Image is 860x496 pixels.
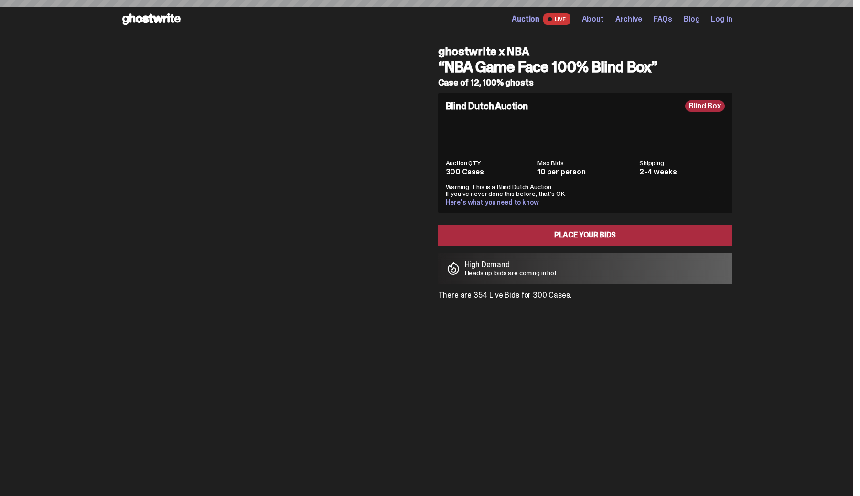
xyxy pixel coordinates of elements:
dd: 300 Cases [446,168,532,176]
span: Auction [512,15,539,23]
a: FAQs [654,15,672,23]
p: High Demand [465,261,557,269]
a: Log in [711,15,732,23]
a: Place your Bids [438,225,732,246]
p: Warning: This is a Blind Dutch Auction. If you’ve never done this before, that’s OK. [446,183,725,197]
h5: Case of 12, 100% ghosts [438,78,732,87]
h3: “NBA Game Face 100% Blind Box” [438,59,732,75]
dt: Auction QTY [446,160,532,166]
dt: Max Bids [537,160,634,166]
dd: 10 per person [537,168,634,176]
div: Blind Box [685,100,725,112]
p: Heads up: bids are coming in hot [465,270,557,276]
a: About [582,15,604,23]
h4: Blind Dutch Auction [446,101,528,111]
dt: Shipping [639,160,725,166]
dd: 2-4 weeks [639,168,725,176]
a: Blog [684,15,699,23]
h4: ghostwrite x NBA [438,46,732,57]
a: Here's what you need to know [446,198,539,206]
a: Archive [615,15,642,23]
span: LIVE [543,13,570,25]
p: There are 354 Live Bids for 300 Cases. [438,291,732,299]
a: Auction LIVE [512,13,570,25]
